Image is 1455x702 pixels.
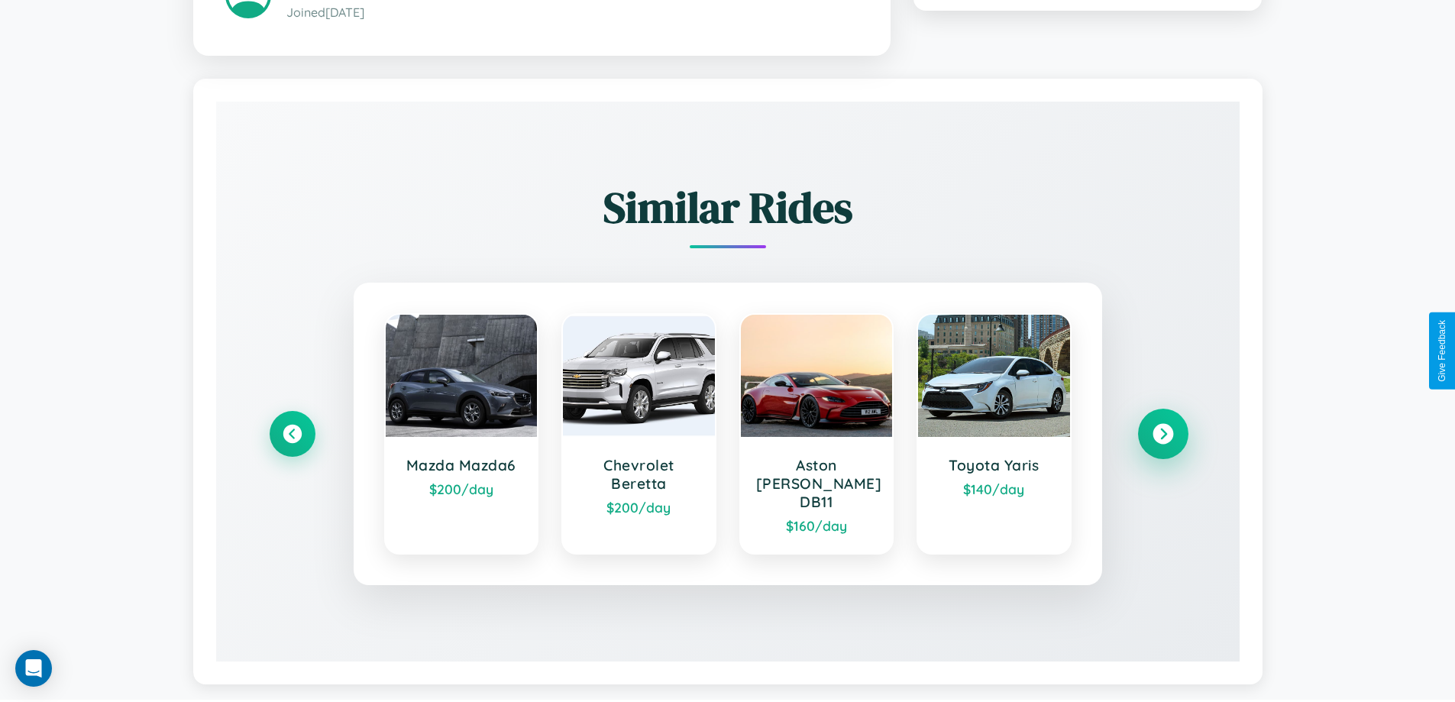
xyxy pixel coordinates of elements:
h3: Toyota Yaris [933,456,1055,474]
div: $ 140 /day [933,480,1055,497]
p: Joined [DATE] [286,2,858,24]
div: Give Feedback [1437,320,1447,382]
a: Aston [PERSON_NAME] DB11$160/day [739,313,894,555]
div: $ 200 /day [401,480,522,497]
div: $ 200 /day [578,499,700,516]
h2: Similar Rides [270,178,1186,237]
h3: Chevrolet Beretta [578,456,700,493]
a: Mazda Mazda6$200/day [384,313,539,555]
div: Open Intercom Messenger [15,650,52,687]
a: Toyota Yaris$140/day [917,313,1072,555]
a: Chevrolet Beretta$200/day [561,313,716,555]
h3: Aston [PERSON_NAME] DB11 [756,456,878,511]
h3: Mazda Mazda6 [401,456,522,474]
div: $ 160 /day [756,517,878,534]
